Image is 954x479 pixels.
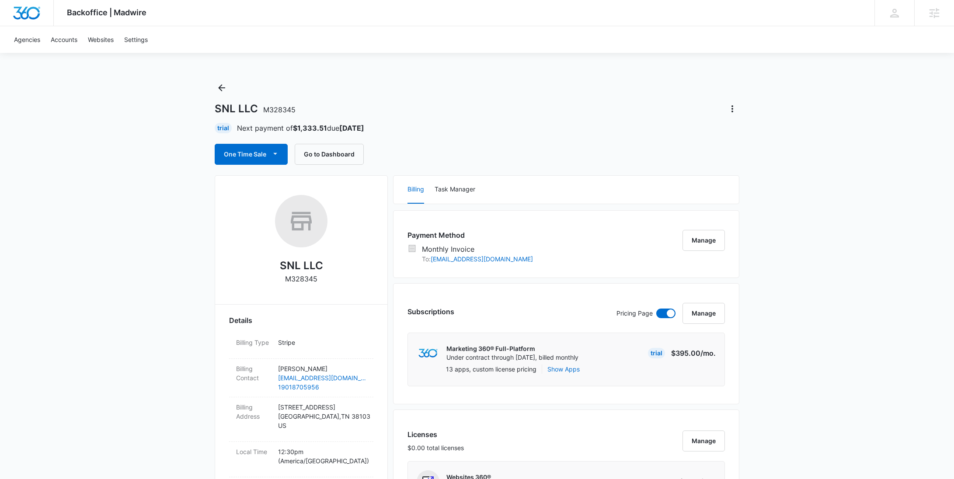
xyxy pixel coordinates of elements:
h1: SNL LLC [215,102,296,115]
p: [PERSON_NAME] [278,364,366,373]
dt: Billing Type [236,338,271,347]
button: Billing [407,176,424,204]
button: Actions [725,102,739,116]
div: Trial [648,348,665,358]
p: Next payment of due [237,123,364,133]
button: Go to Dashboard [295,144,364,165]
button: Manage [682,303,725,324]
button: Show Apps [547,364,580,374]
p: $0.00 total licenses [407,443,464,452]
h3: Payment Method [407,230,533,240]
span: M328345 [263,105,296,114]
dt: Billing Contact [236,364,271,382]
a: Websites [83,26,119,53]
p: [STREET_ADDRESS] [GEOGRAPHIC_DATA] , TN 38103 US [278,403,366,430]
h3: Licenses [407,429,464,440]
span: Details [229,315,252,326]
button: One Time Sale [215,144,288,165]
button: Back [215,81,229,95]
p: Marketing 360® Full-Platform [446,344,578,353]
span: Backoffice | Madwire [67,8,146,17]
img: marketing360Logo [418,349,437,358]
dt: Billing Address [236,403,271,421]
p: Monthly Invoice [422,244,533,254]
p: 13 apps, custom license pricing [446,364,536,374]
div: Billing TypeStripe [229,333,373,359]
p: To: [422,254,533,264]
dt: Local Time [236,447,271,456]
a: 19018705956 [278,382,366,392]
h3: Subscriptions [407,306,454,317]
a: [EMAIL_ADDRESS][DOMAIN_NAME] [431,255,533,263]
h2: SNL LLC [280,258,323,274]
strong: $1,333.51 [293,124,327,132]
p: 12:30pm ( America/[GEOGRAPHIC_DATA] ) [278,447,366,465]
div: Billing Contact[PERSON_NAME][EMAIL_ADDRESS][DOMAIN_NAME]19018705956 [229,359,373,397]
p: Pricing Page [616,309,653,318]
a: [EMAIL_ADDRESS][DOMAIN_NAME] [278,373,366,382]
div: Local Time12:30pm (America/[GEOGRAPHIC_DATA]) [229,442,373,477]
a: Agencies [9,26,45,53]
a: Accounts [45,26,83,53]
div: Billing Address[STREET_ADDRESS][GEOGRAPHIC_DATA],TN 38103US [229,397,373,442]
p: $395.00 [671,348,716,358]
button: Manage [682,230,725,251]
p: M328345 [285,274,317,284]
div: Trial [215,123,232,133]
p: Stripe [278,338,366,347]
span: /mo. [700,349,716,358]
p: Under contract through [DATE], billed monthly [446,353,578,362]
a: Settings [119,26,153,53]
button: Manage [682,430,725,451]
button: Task Manager [435,176,475,204]
strong: [DATE] [339,124,364,132]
